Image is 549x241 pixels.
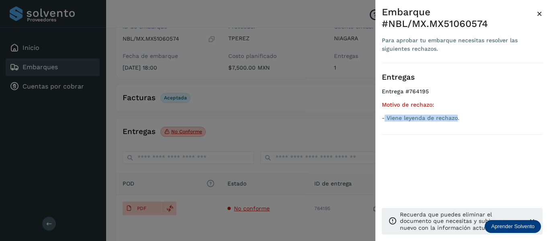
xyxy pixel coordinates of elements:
[485,220,541,233] div: Aprender Solvento
[491,223,535,230] p: Aprender Solvento
[382,101,543,108] h5: Motivo de rechazo:
[537,6,543,21] button: Close
[382,73,543,82] h3: Entregas
[382,115,543,122] p: - Viene leyenda de rechazo.
[382,88,543,101] h4: Entrega #764195
[400,211,522,231] p: Recuerda que puedes eliminar el documento que necesitas y subir uno nuevo con la información actu...
[537,8,543,19] span: ×
[382,6,537,30] div: Embarque #NBL/MX.MX51060574
[382,36,537,53] div: Para aprobar tu embarque necesitas resolver las siguientes rechazos.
